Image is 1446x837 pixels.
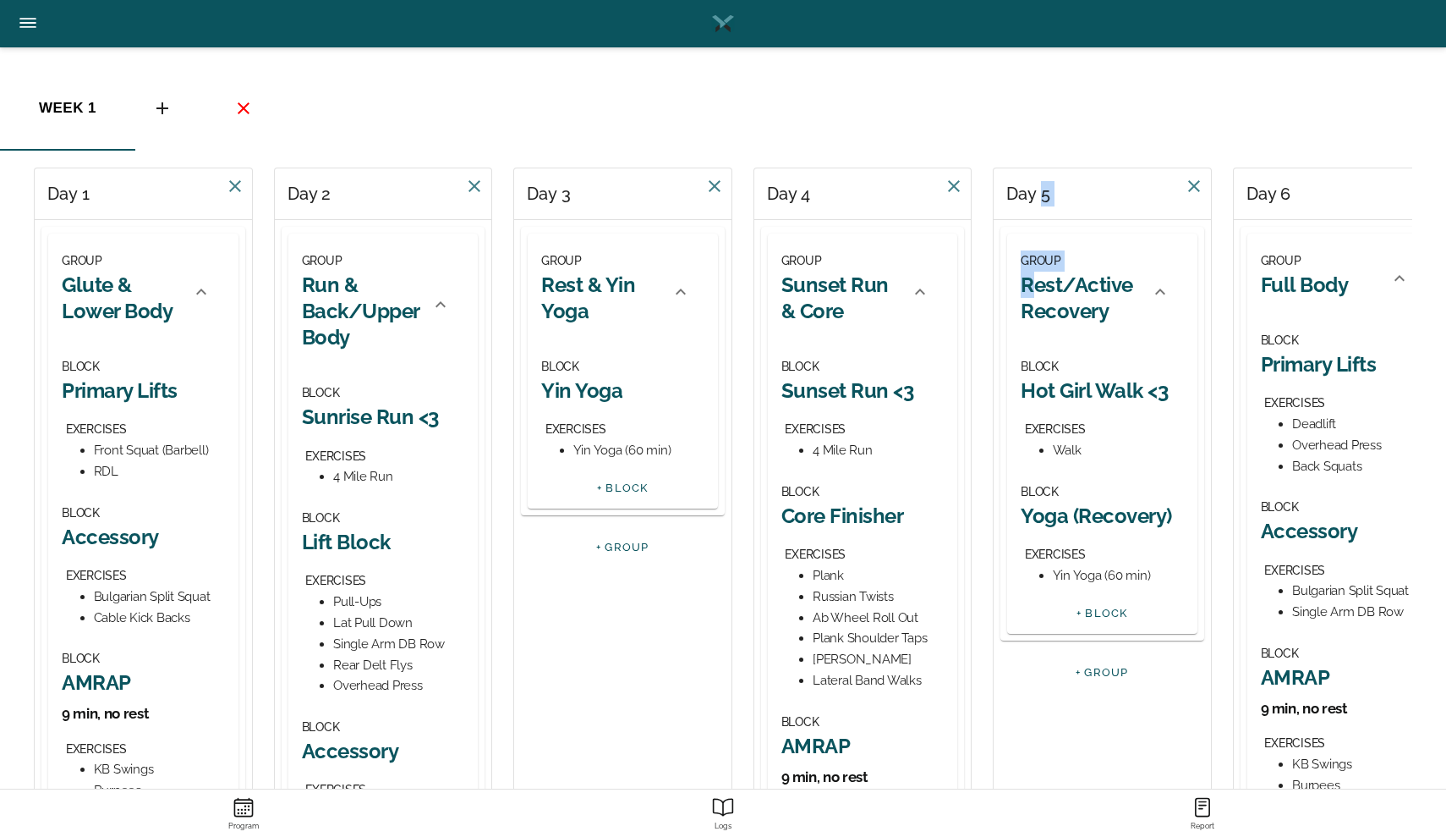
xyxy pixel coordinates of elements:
[514,168,731,220] div: Day 3
[781,360,819,373] span: BLOCK
[66,419,225,440] div: EXERCISES
[573,440,704,461] div: Yin Yoga (60 min)
[1053,565,1184,586] div: Yin Yoga (60 min)
[1261,647,1299,660] span: BLOCK
[305,446,464,467] div: EXERCISES
[1021,254,1061,267] span: GROUP
[1076,666,1129,679] a: + GROUP
[333,655,464,676] div: Rear Delt Flys
[333,592,464,613] div: Pull-Ups
[302,738,465,764] h2: Accessory
[528,234,704,350] div: GROUPRest & Yin Yoga
[1247,234,1424,323] div: GROUPFull Body
[66,565,225,586] div: EXERCISES
[1053,440,1184,461] div: Walk
[785,544,944,565] div: EXERCISES
[94,440,225,461] div: Front Squat (Barbell)
[1021,485,1059,498] span: BLOCK
[813,670,944,691] div: Lateral Band Walks
[781,272,901,324] h2: Sunset Run & Core
[781,733,945,759] h2: AMRAP
[302,720,340,734] span: BLOCK
[333,466,464,487] div: 4 Mile Run
[1261,664,1424,691] h2: AMRAP
[333,675,464,697] div: Overhead Press
[1007,234,1184,350] div: GROUPRest/Active Recovery
[813,628,944,649] div: Plank Shoulder Taps
[1264,393,1423,414] div: EXERCISES
[541,360,579,373] span: BLOCK
[813,608,944,629] div: Ab Wheel Roll Out
[781,503,945,529] h2: Core Finisher
[10,96,125,121] span: week 1
[541,272,660,324] h2: Rest & Yin Yoga
[1292,754,1423,775] div: KB Swings
[1261,272,1349,298] h2: Full Body
[1007,350,1197,634] div: GROUPGlute & Lower Body
[62,360,100,373] span: BLOCK
[305,779,464,801] div: EXERCISES
[7,822,479,831] strong: Program
[17,12,39,34] ion-icon: Side Menu
[1261,333,1299,347] span: BLOCK
[486,822,959,831] strong: Logs
[596,541,649,553] a: + GROUP
[3,790,483,837] a: ProgramProgram
[305,570,464,592] div: EXERCISES
[275,168,492,220] div: Day 2
[302,404,465,430] h2: Sunrise Run <3
[94,461,225,482] div: RDL
[94,780,225,801] div: Burpees
[333,634,464,655] div: Single Arm DB Row
[62,272,181,324] h2: Glute & Lower Body
[1000,227,1204,641] div: GROUPRest/Active Recovery GROUPGlute & Lower Body
[1261,500,1299,514] span: BLOCK
[1025,544,1184,565] div: EXERCISES
[483,790,962,837] a: ReportLogs
[62,669,225,696] h2: AMRAP
[1191,796,1213,818] ion-icon: Report
[48,234,225,350] div: GROUPGlute & Lower Body
[35,168,252,220] div: Day 1
[813,649,944,670] div: [PERSON_NAME]
[754,168,972,220] div: Day 4
[302,272,421,351] h2: Run & Back/Upper Body
[94,608,225,629] div: Cable Kick Backs
[1021,272,1140,324] h2: Rest/Active Recovery
[1264,733,1423,754] div: EXERCISES
[62,524,225,550] h2: Accessory
[541,377,704,404] h2: Yin Yoga
[710,11,736,36] img: Logo
[813,565,944,586] div: Plank
[528,350,718,509] div: GROUPGlute & Lower Body
[94,759,225,780] div: KB Swings
[1292,602,1423,623] div: Single Arm DB Row
[541,254,582,267] span: GROUP
[62,377,225,404] h2: Primary Lifts
[1292,581,1423,602] div: Bulgarian Split Squat
[521,227,725,515] div: GROUPRest & Yin Yoga GROUPGlute & Lower Body
[781,768,945,786] h3: 9 min, no rest
[62,704,225,723] h3: 9 min, no rest
[66,739,225,760] div: EXERCISES
[785,419,944,440] div: EXERCISES
[781,377,945,404] h2: Sunset Run <3
[233,796,255,818] ion-icon: Program
[1261,351,1424,377] h2: Primary Lifts
[1261,254,1301,267] span: GROUP
[302,511,340,525] span: BLOCK
[302,386,340,399] span: BLOCK
[813,586,944,608] div: Russian Twists
[1292,435,1423,456] div: Overhead Press
[1264,560,1423,581] div: EXERCISES
[288,234,465,376] div: GROUPRun & Back/Upper Body
[1021,360,1059,373] span: BLOCK
[967,822,1439,831] strong: Report
[1021,377,1184,404] h2: Hot Girl Walk <3
[1261,518,1424,544] h2: Accessory
[1021,503,1184,529] h2: Yoga (Recovery)
[545,419,704,440] div: EXERCISES
[62,506,100,520] span: BLOCK
[781,254,822,267] span: GROUP
[1025,419,1184,440] div: EXERCISES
